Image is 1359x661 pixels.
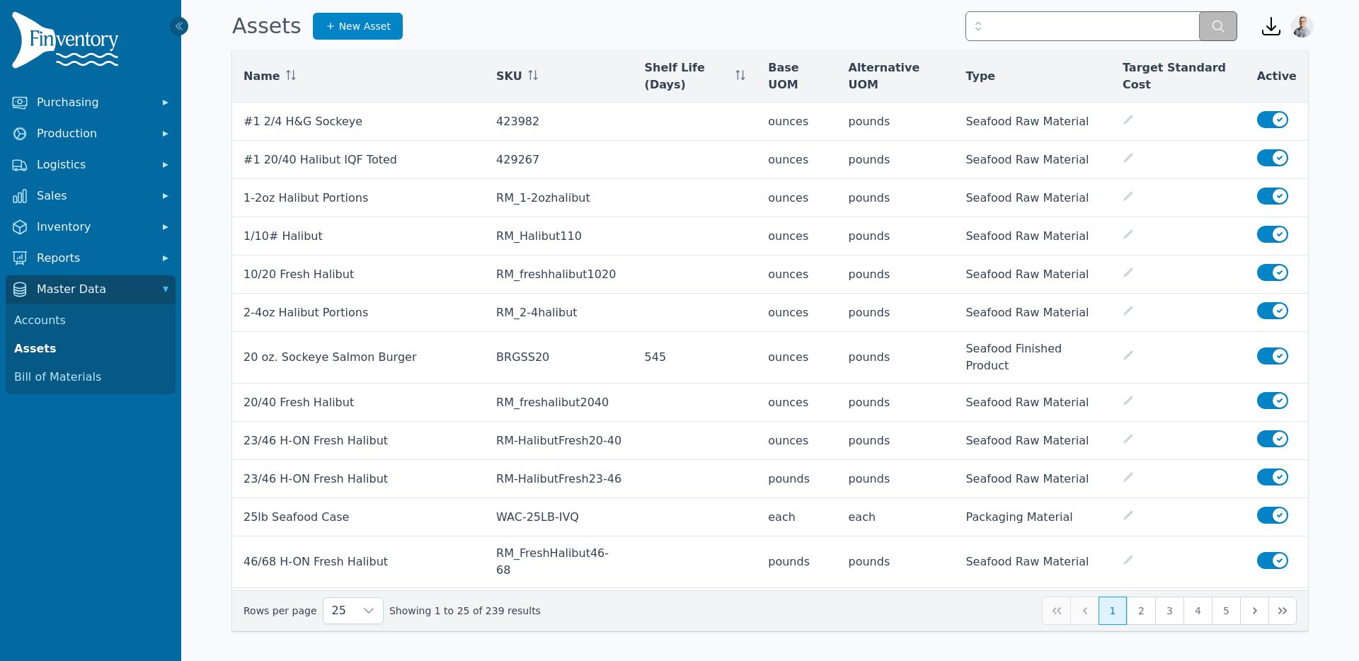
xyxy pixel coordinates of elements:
[1127,597,1155,625] button: Page 2
[485,384,633,422] td: RM_freshalibut2040
[232,103,485,141] td: #1 2/4 H&G Sockeye
[232,255,485,294] td: 10/20 Fresh Halibut
[837,255,955,294] td: pounds
[837,332,955,384] td: pounds
[232,179,485,217] td: 1-2oz Halibut Portions
[485,332,633,384] td: BRGSS20
[485,460,633,498] td: RM-HalibutFresh23-46
[37,94,150,111] span: Purchasing
[389,604,541,618] span: Showing 1 to 25 of 239 results
[757,332,837,384] td: ounces
[485,179,633,217] td: RM_1-2ozhalibut
[954,588,1111,626] td: Seafood Raw Material
[954,103,1111,141] td: Seafood Raw Material
[757,294,837,332] td: ounces
[485,141,633,179] td: 429267
[37,188,150,205] span: Sales
[485,255,633,294] td: RM_freshhalibut1020
[232,13,302,39] h1: Assets
[6,88,176,117] button: Purchasing
[837,384,955,422] td: pounds
[954,332,1111,384] td: Seafood Finished Product
[243,68,280,85] span: Name
[954,294,1111,332] td: Seafood Raw Material
[633,332,757,384] td: 545
[1123,59,1234,93] span: Target Standard Cost
[11,11,125,74] img: Finventory
[757,536,837,588] td: pounds
[757,179,837,217] td: ounces
[837,179,955,217] td: pounds
[485,536,633,588] td: RM_FreshHalibut46-68
[37,219,150,236] span: Inventory
[954,536,1111,588] td: Seafood Raw Material
[837,588,955,626] td: pounds
[768,59,825,93] span: Base UOM
[232,332,485,384] td: 20 oz. Sockeye Salmon Burger
[232,384,485,422] td: 20/40 Fresh Halibut
[37,250,150,267] span: Reports
[837,460,955,498] td: pounds
[757,217,837,255] td: ounces
[1155,597,1183,625] button: Page 3
[6,182,176,210] button: Sales
[757,422,837,460] td: ounces
[485,498,633,536] td: WAC-25LB-IVQ
[837,103,955,141] td: pounds
[837,536,955,588] td: pounds
[8,363,173,391] a: Bill of Materials
[954,422,1111,460] td: Seafood Raw Material
[6,244,176,272] button: Reports
[837,422,955,460] td: pounds
[496,68,522,85] span: SKU
[232,460,485,498] td: 23/46 H-ON Fresh Halibut
[1212,597,1240,625] button: Page 5
[232,217,485,255] td: 1/10# Halibut
[232,141,485,179] td: #1 20/40 Halibut IQF Toted
[232,294,485,332] td: 2-4oz Halibut Portions
[313,13,403,40] a: New Asset
[954,498,1111,536] td: Packaging Material
[837,498,955,536] td: each
[485,217,633,255] td: RM_Halibut110
[645,59,730,93] span: Shelf Life (Days)
[1257,68,1297,85] span: Active
[954,384,1111,422] td: Seafood Raw Material
[837,294,955,332] td: pounds
[485,422,633,460] td: RM-HalibutFresh20-40
[232,422,485,460] td: 23/46 H-ON Fresh Halibut
[757,103,837,141] td: ounces
[757,498,837,536] td: each
[6,275,176,304] button: Master Data
[232,498,485,536] td: 25lb Seafood Case
[757,384,837,422] td: ounces
[954,217,1111,255] td: Seafood Raw Material
[1268,597,1297,625] button: Last Page
[837,141,955,179] td: pounds
[954,141,1111,179] td: Seafood Raw Material
[837,217,955,255] td: pounds
[1291,15,1314,38] img: Joshua Benton
[757,141,837,179] td: ounces
[1240,597,1268,625] button: Next Page
[485,294,633,332] td: RM_2-4halibut
[954,179,1111,217] td: Seafood Raw Material
[232,588,485,626] td: 4oz Halibut Portions
[1099,597,1127,625] button: Page 1
[757,588,837,626] td: ounces
[849,59,944,93] span: Alternative UOM
[323,598,355,623] span: Rows per page
[232,536,485,588] td: 46/68 H-ON Fresh Halibut
[37,125,150,142] span: Production
[954,460,1111,498] td: Seafood Raw Material
[37,156,150,173] span: Logistics
[965,68,995,85] span: Type
[339,19,391,33] span: New Asset
[1183,597,1212,625] button: Page 4
[954,255,1111,294] td: Seafood Raw Material
[757,255,837,294] td: ounces
[37,281,150,298] span: Master Data
[485,588,633,626] td: RM_4ozHalibut
[6,213,176,241] button: Inventory
[757,460,837,498] td: pounds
